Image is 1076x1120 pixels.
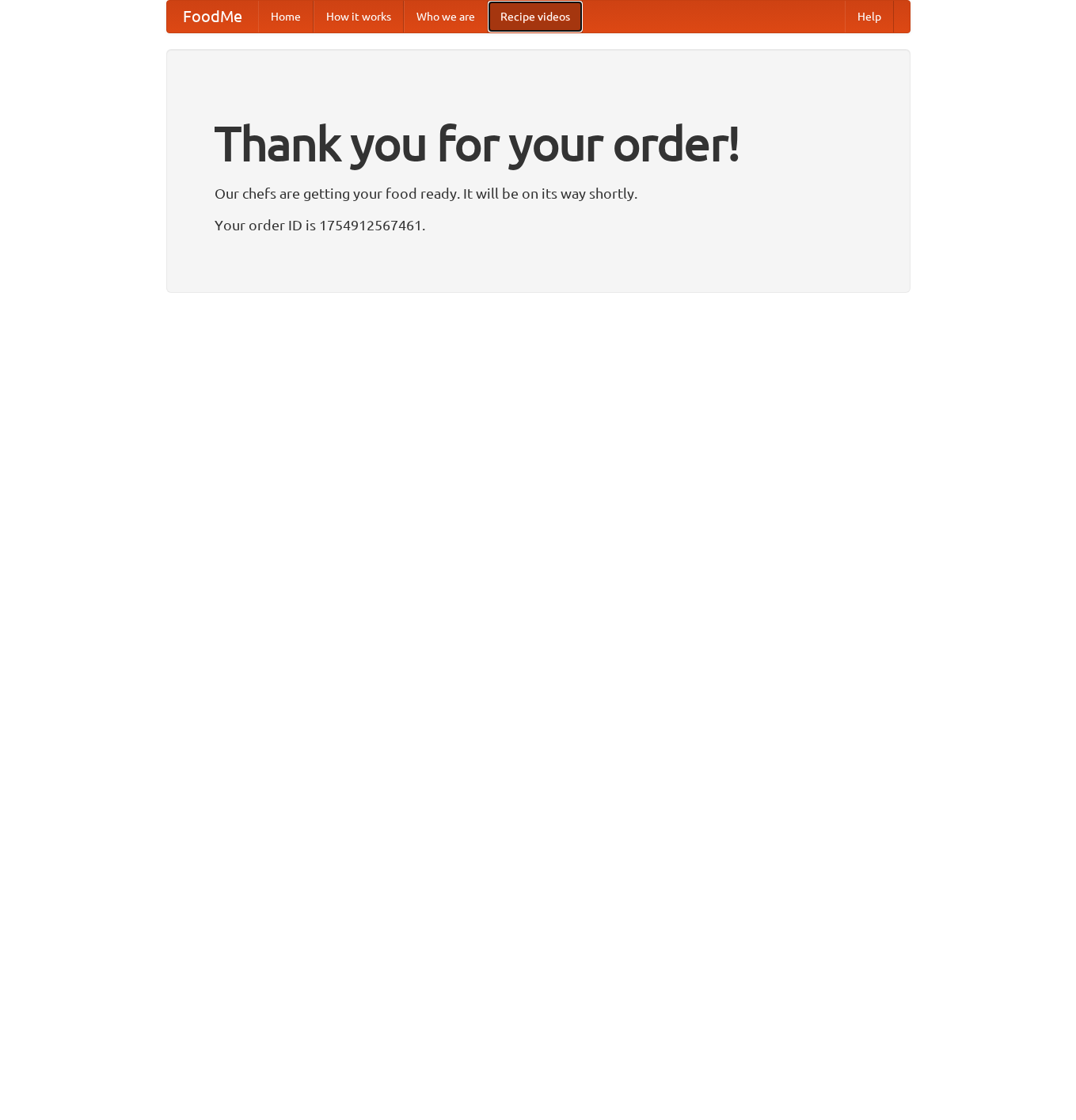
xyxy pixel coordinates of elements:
[314,1,404,32] a: How it works
[258,1,314,32] a: Home
[167,1,258,32] a: FoodMe
[215,105,862,181] h1: Thank you for your order!
[215,181,862,205] p: Our chefs are getting your food ready. It will be on its way shortly.
[488,1,583,32] a: Recipe videos
[404,1,488,32] a: Who we are
[215,213,862,237] p: Your order ID is 1754912567461.
[845,1,894,32] a: Help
